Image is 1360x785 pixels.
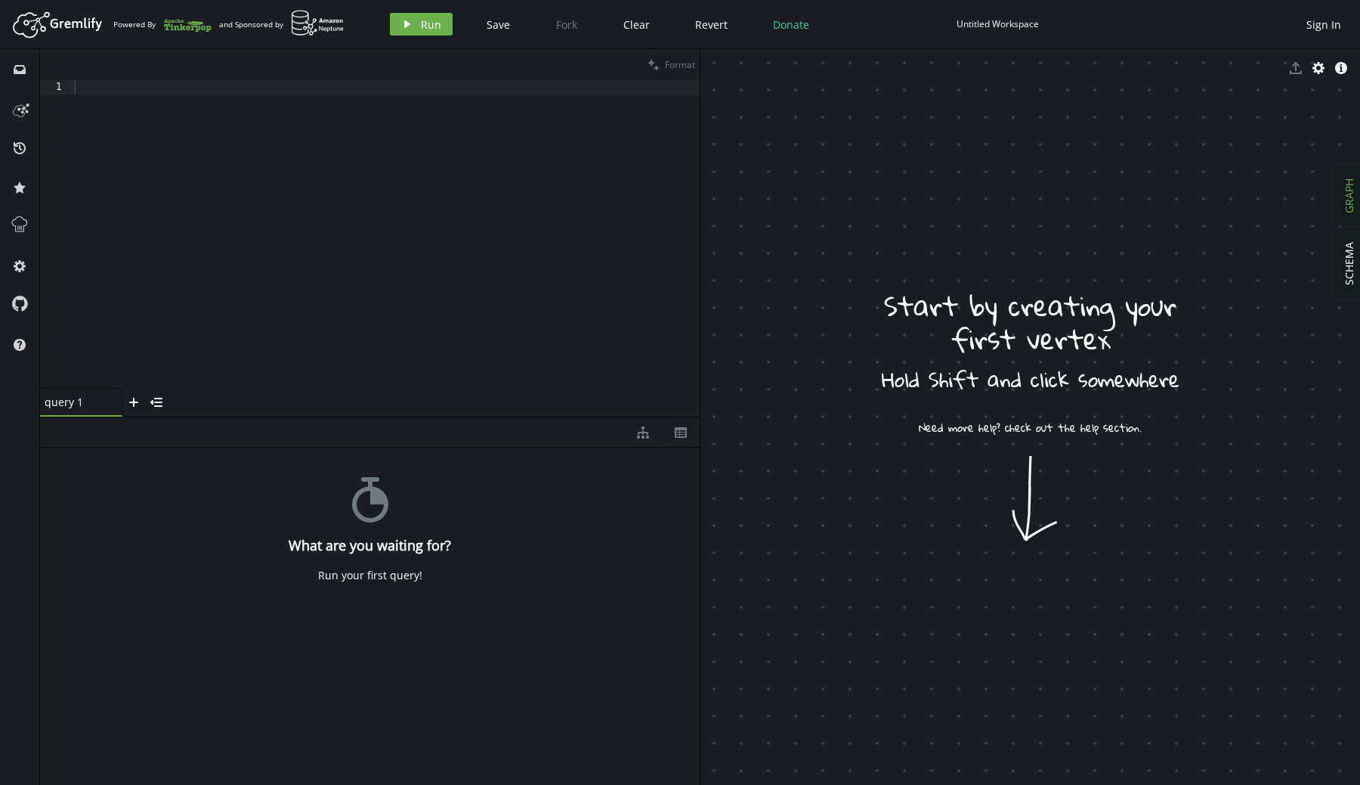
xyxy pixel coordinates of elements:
[1299,13,1349,36] button: Sign In
[219,10,345,39] div: and Sponsored by
[113,11,212,38] div: Powered By
[45,395,105,409] span: query 1
[773,17,809,32] span: Donate
[421,17,441,32] span: Run
[318,569,422,582] div: Run your first query!
[487,17,510,32] span: Save
[684,13,739,36] button: Revert
[556,17,577,32] span: Fork
[623,17,650,32] span: Clear
[612,13,661,36] button: Clear
[665,58,695,71] span: Format
[643,49,700,80] button: Format
[957,18,1039,29] div: Untitled Workspace
[289,538,451,554] h4: What are you waiting for?
[695,17,728,32] span: Revert
[762,13,821,36] button: Donate
[1306,17,1341,32] span: Sign In
[544,13,589,36] button: Fork
[291,10,345,36] img: AWS Neptune
[475,13,521,36] button: Save
[390,13,453,36] button: Run
[1342,242,1356,285] span: SCHEMA
[1342,178,1356,213] span: GRAPH
[40,80,72,95] div: 1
